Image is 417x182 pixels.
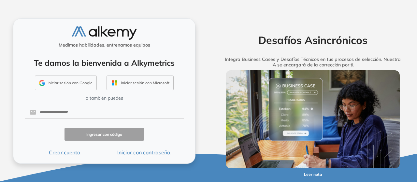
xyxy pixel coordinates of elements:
button: Crear cuenta [25,148,104,156]
h5: Integra Business Cases y Desafíos Técnicos en tus procesos de selección. Nuestra IA se encargará ... [216,57,410,68]
button: Leer nota [289,168,337,181]
img: OUTLOOK_ICON [111,79,118,87]
h5: Medimos habilidades, entrenamos equipos [16,42,193,48]
span: o también puedes [86,95,123,102]
h2: Desafíos Asincrónicos [216,34,410,46]
button: Iniciar sesión con Microsoft [107,76,174,91]
img: img-more-info [226,70,400,168]
img: GMAIL_ICON [39,80,45,86]
img: logo-alkemy [72,26,137,40]
button: Iniciar con contraseña [104,148,184,156]
button: Ingresar con código [65,128,144,141]
h4: Te damos la bienvenida a Alkymetrics [22,58,187,68]
button: Iniciar sesión con Google [35,76,97,91]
